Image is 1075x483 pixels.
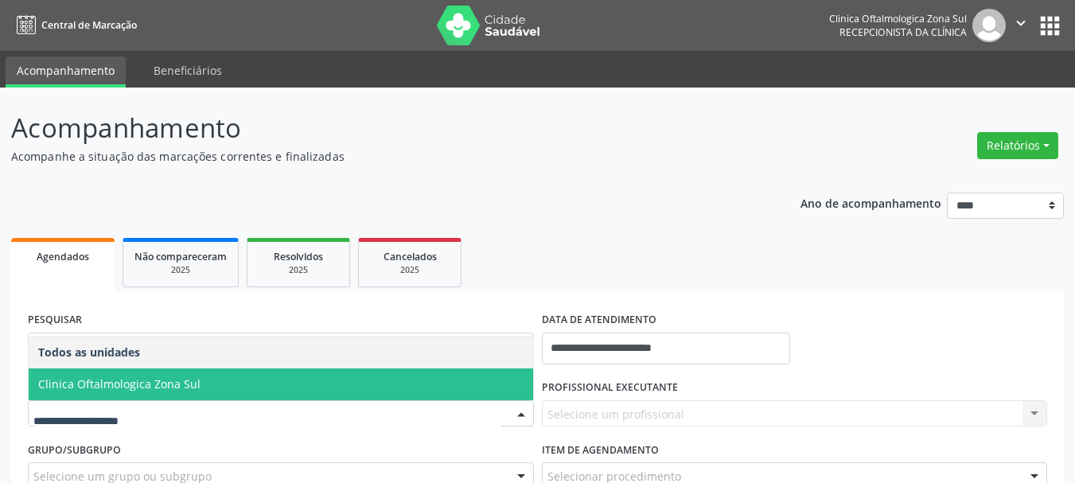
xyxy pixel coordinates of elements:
[1036,12,1064,40] button: apps
[972,9,1006,42] img: img
[11,108,748,148] p: Acompanhamento
[370,264,450,276] div: 2025
[38,345,140,360] span: Todos as unidades
[11,148,748,165] p: Acompanhe a situação das marcações correntes e finalizadas
[142,56,233,84] a: Beneficiários
[384,250,437,263] span: Cancelados
[542,438,659,462] label: Item de agendamento
[839,25,967,39] span: Recepcionista da clínica
[134,264,227,276] div: 2025
[37,250,89,263] span: Agendados
[829,12,967,25] div: Clinica Oftalmologica Zona Sul
[542,376,678,400] label: PROFISSIONAL EXECUTANTE
[28,308,82,333] label: PESQUISAR
[542,308,656,333] label: DATA DE ATENDIMENTO
[38,376,201,391] span: Clinica Oftalmologica Zona Sul
[41,18,137,32] span: Central de Marcação
[274,250,323,263] span: Resolvidos
[134,250,227,263] span: Não compareceram
[800,193,941,212] p: Ano de acompanhamento
[28,438,121,462] label: Grupo/Subgrupo
[1012,14,1030,32] i: 
[6,56,126,88] a: Acompanhamento
[259,264,338,276] div: 2025
[977,132,1058,159] button: Relatórios
[1006,9,1036,42] button: 
[11,12,137,38] a: Central de Marcação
